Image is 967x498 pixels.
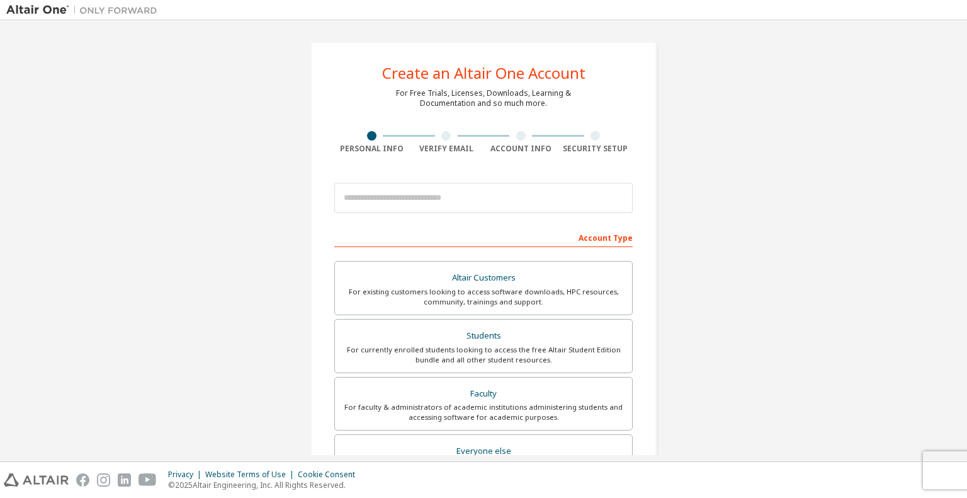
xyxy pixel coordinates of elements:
div: Everyone else [342,443,625,460]
div: For faculty & administrators of academic institutions administering students and accessing softwa... [342,402,625,422]
div: Altair Customers [342,269,625,287]
div: Faculty [342,385,625,403]
img: Altair One [6,4,164,16]
div: Create an Altair One Account [382,66,585,81]
img: facebook.svg [76,473,89,487]
div: Cookie Consent [298,470,363,480]
div: For currently enrolled students looking to access the free Altair Student Edition bundle and all ... [342,345,625,365]
div: Account Info [483,144,558,154]
p: © 2025 Altair Engineering, Inc. All Rights Reserved. [168,480,363,490]
div: Students [342,327,625,345]
img: linkedin.svg [118,473,131,487]
img: youtube.svg [139,473,157,487]
div: Privacy [168,470,205,480]
div: For existing customers looking to access software downloads, HPC resources, community, trainings ... [342,287,625,307]
div: Website Terms of Use [205,470,298,480]
div: Verify Email [409,144,484,154]
div: Account Type [334,227,633,247]
div: Security Setup [558,144,633,154]
img: altair_logo.svg [4,473,69,487]
div: Personal Info [334,144,409,154]
div: For Free Trials, Licenses, Downloads, Learning & Documentation and so much more. [396,88,571,108]
img: instagram.svg [97,473,110,487]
